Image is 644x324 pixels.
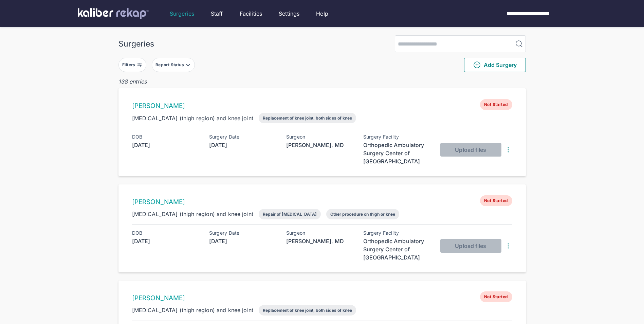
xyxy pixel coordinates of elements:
button: Add Surgery [464,58,526,72]
div: [PERSON_NAME], MD [286,237,354,245]
div: DOB [132,134,200,140]
a: [PERSON_NAME] [132,294,185,302]
img: filter-caret-down-grey.b3560631.svg [185,62,191,68]
a: Help [316,10,328,18]
div: Replacement of knee joint, both sides of knee [263,308,352,313]
div: 138 entries [118,77,526,86]
a: Facilities [240,10,262,18]
div: Other procedure on thigh or knee [330,212,395,217]
div: [DATE] [209,141,277,149]
span: Not Started [480,195,512,206]
div: Repair of [MEDICAL_DATA] [263,212,317,217]
span: Add Surgery [473,61,517,69]
img: DotsThreeVertical.31cb0eda.svg [504,242,512,250]
div: [MEDICAL_DATA] (thigh region) and knee joint [132,306,254,314]
button: Report Status [152,58,195,72]
div: Orthopedic Ambulatory Surgery Center of [GEOGRAPHIC_DATA] [363,141,431,165]
img: faders-horizontal-grey.d550dbda.svg [137,62,142,68]
div: Orthopedic Ambulatory Surgery Center of [GEOGRAPHIC_DATA] [363,237,431,262]
img: kaliber labs logo [78,8,149,19]
div: Surgery Facility [363,134,431,140]
div: [MEDICAL_DATA] (thigh region) and knee joint [132,210,254,218]
span: Not Started [480,291,512,302]
div: [PERSON_NAME], MD [286,141,354,149]
div: Surgery Date [209,134,277,140]
div: [DATE] [132,237,200,245]
a: Surgeries [170,10,194,18]
div: Surgeon [286,230,354,236]
div: Surgeon [286,134,354,140]
button: Upload files [440,239,501,253]
div: Surgery Date [209,230,277,236]
a: Staff [211,10,223,18]
div: Report Status [155,62,185,68]
div: [MEDICAL_DATA] (thigh region) and knee joint [132,114,254,122]
span: Not Started [480,99,512,110]
a: Settings [279,10,299,18]
img: MagnifyingGlass.1dc66aab.svg [515,40,523,48]
div: [DATE] [132,141,200,149]
img: DotsThreeVertical.31cb0eda.svg [504,146,512,154]
img: PlusCircleGreen.5fd88d77.svg [473,61,481,69]
span: Upload files [455,146,486,153]
span: Upload files [455,242,486,249]
div: DOB [132,230,200,236]
div: Filters [122,62,137,68]
div: Surgery Facility [363,230,431,236]
a: [PERSON_NAME] [132,102,185,110]
div: Surgeries [118,39,154,49]
a: [PERSON_NAME] [132,198,185,206]
div: [DATE] [209,237,277,245]
button: Upload files [440,143,501,157]
div: Replacement of knee joint, both sides of knee [263,115,352,121]
button: Filters [118,58,146,72]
